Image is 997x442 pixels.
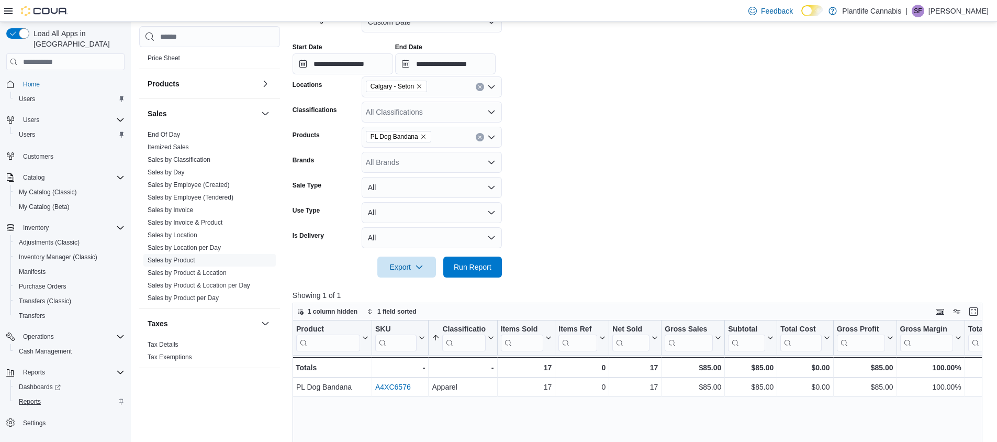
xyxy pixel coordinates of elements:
button: 1 column hidden [293,305,362,318]
button: Sales [259,107,272,120]
button: Custom Date [362,12,502,32]
a: My Catalog (Beta) [15,201,74,213]
span: Users [19,130,35,139]
span: Purchase Orders [15,280,125,293]
button: 1 field sorted [363,305,421,318]
span: Reports [19,397,41,406]
span: Catalog [19,171,125,184]
button: Items Ref [558,325,606,351]
div: Subtotal [728,325,765,335]
button: Product [296,325,368,351]
div: 0 [558,381,606,393]
span: My Catalog (Beta) [15,201,125,213]
a: Purchase Orders [15,280,71,293]
input: Press the down key to open a popover containing a calendar. [293,53,393,74]
button: Manifests [10,264,129,279]
div: 17 [500,381,552,393]
div: Items Sold [500,325,543,351]
span: Sales by Product [148,256,195,264]
a: Reports [15,395,45,408]
span: Users [23,116,39,124]
div: Subtotal [728,325,765,351]
div: Taxes [139,338,280,368]
button: Keyboard shortcuts [934,305,946,318]
span: Sales by Employee (Tendered) [148,193,233,202]
div: 100.00% [900,361,961,374]
button: Net Sold [612,325,658,351]
a: Sales by Day [148,169,185,176]
div: Product [296,325,360,335]
button: Adjustments (Classic) [10,235,129,250]
button: Products [259,78,272,90]
span: Load All Apps in [GEOGRAPHIC_DATA] [29,28,125,49]
div: Classification [442,325,485,335]
a: Dashboards [10,380,129,394]
span: My Catalog (Beta) [19,203,70,211]
span: Cash Management [19,347,72,356]
span: Inventory Manager (Classic) [15,251,125,263]
button: Display options [950,305,963,318]
span: Inventory [19,222,125,234]
button: Users [2,113,129,127]
a: Settings [19,417,50,429]
span: Sales by Product per Day [148,294,219,302]
button: Total Cost [780,325,830,351]
h3: Products [148,79,180,89]
div: $85.00 [836,381,893,393]
button: Taxes [259,317,272,330]
a: Sales by Product [148,257,195,264]
div: Total Cost [780,325,821,351]
span: Dashboards [15,381,125,393]
span: Users [19,114,125,126]
span: Sales by Product & Location [148,269,227,277]
button: Enter fullscreen [967,305,980,318]
div: SKU URL [375,325,417,351]
span: Settings [23,419,46,427]
button: All [362,177,502,198]
a: Cash Management [15,345,76,358]
span: PL Dog Bandana [371,131,418,142]
span: Tax Details [148,340,178,349]
button: Inventory [2,220,129,235]
a: Sales by Invoice & Product [148,219,222,226]
div: Classification [442,325,485,351]
button: Export [377,257,436,278]
div: Gross Sales [665,325,713,351]
span: Sales by Product & Location per Day [148,281,250,290]
button: Remove PL Dog Bandana from selection in this group [420,134,427,140]
a: Sales by Employee (Created) [148,181,230,189]
div: - [432,361,494,374]
button: Inventory Manager (Classic) [10,250,129,264]
a: Tax Exemptions [148,353,192,361]
button: Clear input [476,133,484,141]
span: End Of Day [148,130,180,139]
button: Sales [148,108,257,119]
div: - [375,361,425,374]
button: Reports [2,365,129,380]
button: Customers [2,148,129,163]
p: Showing 1 of 1 [293,290,990,301]
a: Adjustments (Classic) [15,236,84,249]
span: Transfers [19,312,45,320]
button: My Catalog (Beta) [10,200,129,214]
button: My Catalog (Classic) [10,185,129,200]
button: Run Report [443,257,502,278]
label: Products [293,131,320,139]
div: 17 [612,381,658,393]
a: Users [15,128,39,141]
label: Start Date [293,43,322,51]
span: My Catalog (Classic) [19,188,77,196]
a: Sales by Invoice [148,206,193,214]
label: End Date [395,43,422,51]
button: Gross Profit [836,325,893,351]
span: SF [914,5,922,17]
button: Open list of options [487,158,496,167]
div: Gross Profit [836,325,884,335]
button: Operations [2,329,129,344]
a: Itemized Sales [148,143,189,151]
span: Sales by Invoice & Product [148,218,222,227]
input: Press the down key to open a popover containing a calendar. [395,53,496,74]
div: $85.00 [728,361,774,374]
button: Items Sold [500,325,552,351]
